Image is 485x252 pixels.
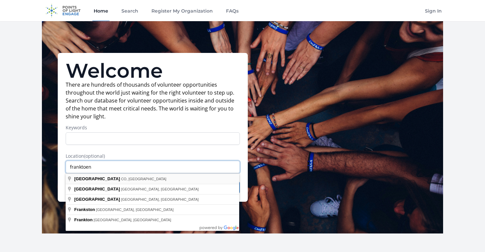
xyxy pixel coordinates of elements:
span: [GEOGRAPHIC_DATA] [74,197,120,202]
h1: Welcome [66,61,240,81]
span: Frankston [74,207,95,212]
span: [GEOGRAPHIC_DATA], [GEOGRAPHIC_DATA] [121,197,199,201]
span: Frankton [74,217,93,222]
p: There are hundreds of thousands of volunteer opportunities throughout the world just waiting for ... [66,81,240,120]
span: [GEOGRAPHIC_DATA], [GEOGRAPHIC_DATA] [96,208,174,212]
span: CO, [GEOGRAPHIC_DATA] [121,177,166,181]
span: [GEOGRAPHIC_DATA] [74,187,120,191]
span: [GEOGRAPHIC_DATA] [74,176,120,181]
label: Keywords [66,124,240,131]
span: [GEOGRAPHIC_DATA], [GEOGRAPHIC_DATA] [94,218,171,222]
span: [GEOGRAPHIC_DATA], [GEOGRAPHIC_DATA] [121,187,199,191]
span: (optional) [84,153,105,159]
input: Enter a location [66,161,240,173]
label: Location [66,153,240,159]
